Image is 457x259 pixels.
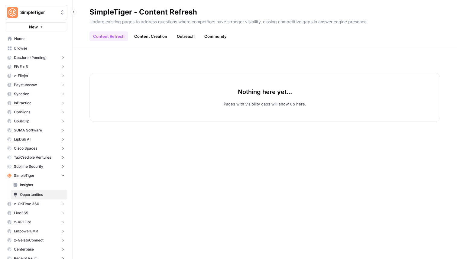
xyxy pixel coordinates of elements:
span: Cisco Spaces [14,146,37,151]
span: EmpowerEMR [14,228,38,234]
a: Outreach [173,31,198,41]
button: TaxCredible Ventures [5,153,67,162]
span: Paystubsnow [14,82,37,88]
a: Content Creation [131,31,171,41]
span: New [29,24,38,30]
span: OptiSigns [14,109,30,115]
span: Sublime Security [14,164,43,169]
span: TaxCredible Ventures [14,155,51,160]
button: OptiSigns [5,108,67,117]
button: New [5,22,67,31]
a: Content Refresh [89,31,128,41]
button: EmpowerEMR [5,227,67,236]
span: Home [14,36,65,41]
a: Community [201,31,230,41]
p: Nothing here yet... [238,88,292,96]
a: Opportunities [11,190,67,199]
span: Live365 [14,210,28,216]
button: Synerion [5,89,67,99]
button: Live365 [5,209,67,218]
button: Sublime Security [5,162,67,171]
span: SimpleTiger [20,9,57,15]
span: FIVE x 5 [14,64,28,70]
button: DocJuris (Pending) [5,53,67,62]
button: FIVE x 5 [5,62,67,71]
img: SimpleTiger Logo [7,7,18,18]
a: Home [5,34,67,44]
button: Cisco Spaces [5,144,67,153]
button: z-Filejet [5,71,67,80]
img: hlg0wqi1id4i6sbxkcpd2tyblcaw [7,173,11,178]
button: SimpleTiger [5,171,67,180]
button: LipDub AI [5,135,67,144]
span: OpusClip [14,118,29,124]
span: z-KPI Fire [14,219,31,225]
span: LipDub AI [14,137,31,142]
span: InPractice [14,100,31,106]
button: z-GelatoConnect [5,236,67,245]
button: SOMA Software [5,126,67,135]
button: z-OnTime 360 [5,199,67,209]
span: Synerion [14,91,29,97]
span: DocJuris (Pending) [14,55,47,60]
span: Insights [20,182,65,188]
span: z-OnTime 360 [14,201,39,207]
div: SimpleTiger - Content Refresh [89,7,197,17]
a: Insights [11,180,67,190]
span: Centerbase [14,247,34,252]
button: Paystubsnow [5,80,67,89]
button: InPractice [5,99,67,108]
span: SimpleTiger [14,173,34,178]
button: z-KPI Fire [5,218,67,227]
p: Pages with visibility gaps will show up here. [224,101,306,107]
span: Browse [14,46,65,51]
span: z-Filejet [14,73,28,79]
button: Centerbase [5,245,67,254]
button: Workspace: SimpleTiger [5,5,67,20]
button: OpusClip [5,117,67,126]
span: SOMA Software [14,128,42,133]
span: z-GelatoConnect [14,238,44,243]
p: Update existing pages to address questions where competitors have stronger visibility, closing co... [89,17,440,25]
span: Opportunities [20,192,65,197]
a: Browse [5,44,67,53]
